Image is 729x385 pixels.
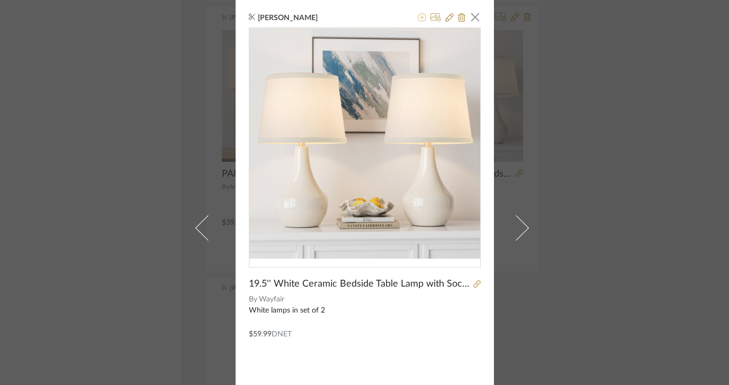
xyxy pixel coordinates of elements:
span: 19.5'' White Ceramic Bedside Table Lamp with Socket Switch (Set of 2) [249,278,470,290]
span: [PERSON_NAME] [258,13,334,23]
span: DNET [272,331,292,338]
img: b9e527df-bac5-43ae-b9f8-afa1b244aaa9_436x436.jpg [249,28,480,259]
div: White lamps in set of 2 [249,305,481,316]
span: By [249,294,257,305]
span: $59.99 [249,331,272,338]
span: Wayfair [259,294,481,305]
button: Close [465,6,486,27]
div: 0 [249,28,480,259]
